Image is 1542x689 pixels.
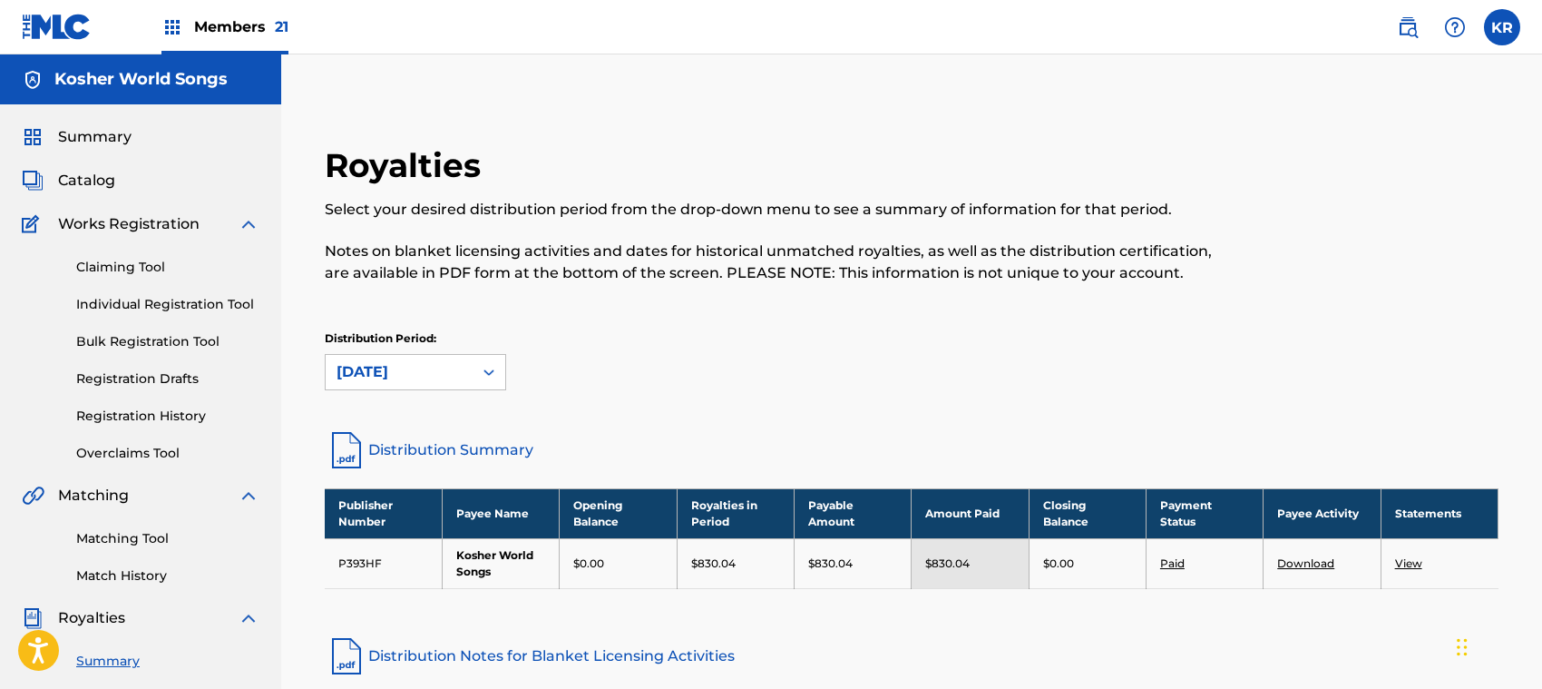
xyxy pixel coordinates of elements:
[22,14,92,40] img: MLC Logo
[337,361,462,383] div: [DATE]
[325,241,1228,284] p: Notes on blanket licensing activities and dates for historical unmatched royalties, as well as th...
[1457,620,1468,674] div: Drag
[442,538,559,588] td: Kosher World Songs
[1397,16,1419,38] img: search
[22,170,44,192] img: Catalog
[1484,9,1520,45] div: User Menu
[58,607,125,629] span: Royalties
[560,488,677,538] th: Opening Balance
[76,529,259,548] a: Matching Tool
[1381,488,1498,538] th: Statements
[573,556,604,572] p: $0.00
[1395,556,1422,570] a: View
[22,126,44,148] img: Summary
[161,16,183,38] img: Top Rightsholders
[325,488,442,538] th: Publisher Number
[691,556,736,572] p: $830.04
[22,126,132,148] a: SummarySummary
[1390,9,1426,45] a: Public Search
[325,330,506,347] p: Distribution Period:
[808,556,853,572] p: $830.04
[1043,556,1074,572] p: $0.00
[76,407,259,426] a: Registration History
[58,485,129,507] span: Matching
[22,69,44,91] img: Accounts
[1160,556,1185,570] a: Paid
[1451,602,1542,689] iframe: Chat Widget
[1491,434,1542,580] iframe: Resource Center
[238,485,259,507] img: expand
[76,566,259,586] a: Match History
[1029,488,1146,538] th: Closing Balance
[238,607,259,629] img: expand
[912,488,1029,538] th: Amount Paid
[76,258,259,277] a: Claiming Tool
[325,199,1228,221] p: Select your desired distribution period from the drop-down menu to see a summary of information f...
[76,652,259,671] a: Summary
[1277,556,1334,570] a: Download
[325,428,1498,472] a: Distribution Summary
[238,213,259,235] img: expand
[325,428,368,472] img: distribution-summary-pdf
[22,607,44,629] img: Royalties
[325,538,442,588] td: P393HF
[925,556,970,572] p: $830.04
[325,145,490,186] h2: Royalties
[58,126,132,148] span: Summary
[76,369,259,389] a: Registration Drafts
[58,213,200,235] span: Works Registration
[677,488,794,538] th: Royalties in Period
[1264,488,1381,538] th: Payee Activity
[1437,9,1473,45] div: Help
[794,488,911,538] th: Payable Amount
[76,444,259,463] a: Overclaims Tool
[76,332,259,351] a: Bulk Registration Tool
[325,635,1498,678] a: Distribution Notes for Blanket Licensing Activities
[54,69,228,90] h5: Kosher World Songs
[325,635,368,678] img: pdf
[1444,16,1466,38] img: help
[275,18,288,35] span: 21
[58,170,115,192] span: Catalog
[1146,488,1263,538] th: Payment Status
[22,485,44,507] img: Matching
[442,488,559,538] th: Payee Name
[22,170,115,192] a: CatalogCatalog
[194,16,288,37] span: Members
[22,213,45,235] img: Works Registration
[76,295,259,314] a: Individual Registration Tool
